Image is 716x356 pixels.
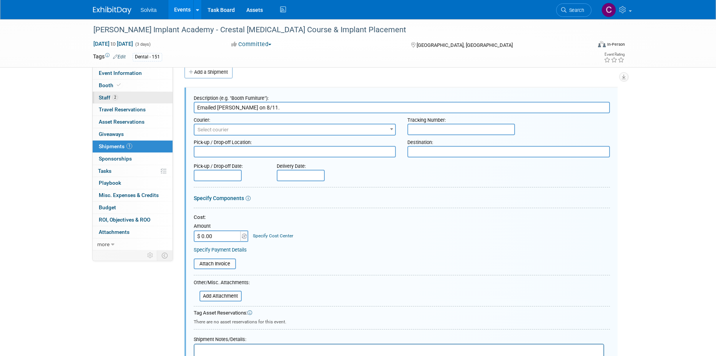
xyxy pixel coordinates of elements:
span: Attachments [99,229,130,235]
a: more [93,238,173,250]
span: Search [566,7,584,13]
div: Shipment Notes/Details: [194,333,604,344]
a: Search [556,3,591,17]
a: Edit [113,54,126,60]
span: to [110,41,117,47]
i: Booth reservation complete [117,83,121,87]
span: Staff [99,94,118,101]
span: 2 [112,94,118,100]
span: Shipments [99,143,132,149]
a: Travel Reservations [93,104,173,116]
a: Staff2 [93,92,173,104]
a: Specify Payment Details [194,247,247,253]
div: Tag Asset Reservations: [194,310,610,317]
span: Misc. Expenses & Credits [99,192,159,198]
td: Personalize Event Tab Strip [144,250,157,260]
a: Giveaways [93,128,173,140]
span: Select courier [198,127,229,132]
div: Cost: [194,214,610,221]
span: 1 [126,143,132,149]
a: Shipments1 [93,141,173,152]
span: Booth [99,82,122,88]
img: ExhibitDay [93,7,131,14]
td: Toggle Event Tabs [157,250,173,260]
span: Travel Reservations [99,106,146,113]
div: Amount [194,223,249,230]
div: Delivery Date: [277,159,372,170]
span: Event Information [99,70,142,76]
span: [DATE] [DATE] [93,40,133,47]
a: Sponsorships [93,153,173,165]
div: Event Rating [604,53,625,56]
a: Tasks [93,165,173,177]
td: Tags [93,53,126,61]
span: Tasks [98,168,111,174]
div: Courier: [194,113,396,124]
div: In-Person [607,41,625,47]
span: Solvita [141,7,157,13]
div: [PERSON_NAME] Implant Academy - Crestal [MEDICAL_DATA] Course & Implant Placement [91,23,580,37]
div: Pick-up / Drop-off Date: [194,159,265,170]
a: Specify Components [194,195,244,201]
button: Committed [229,40,274,48]
span: Sponsorships [99,156,132,162]
a: Misc. Expenses & Credits [93,189,173,201]
span: (3 days) [135,42,151,47]
div: Tracking Number: [407,113,610,124]
a: ROI, Objectives & ROO [93,214,173,226]
span: [GEOGRAPHIC_DATA], [GEOGRAPHIC_DATA] [417,42,513,48]
a: Add a Shipment [184,66,233,78]
a: Attachments [93,226,173,238]
span: ROI, Objectives & ROO [99,217,150,223]
a: Specify Cost Center [253,233,293,238]
div: Pick-up / Drop-off Location: [194,136,396,146]
img: Cindy Miller [601,3,616,17]
span: Asset Reservations [99,119,145,125]
span: Playbook [99,180,121,186]
span: Budget [99,204,116,210]
a: Booth [93,79,173,91]
div: Other/Misc. Attachments: [194,279,250,288]
span: Giveaways [99,131,124,137]
a: Asset Reservations [93,116,173,128]
span: more [97,241,110,247]
div: Destination: [407,136,610,146]
a: Budget [93,202,173,214]
div: Event Format [546,40,625,51]
body: Rich Text Area. Press ALT-0 for help. [4,3,405,11]
img: Format-Inperson.png [598,41,606,47]
div: Description (e.g. "Booth Furniture"): [194,91,610,102]
div: There are no asset reservations for this event. [194,317,610,325]
div: Dental - 151 [133,53,162,61]
a: Playbook [93,177,173,189]
a: Event Information [93,67,173,79]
